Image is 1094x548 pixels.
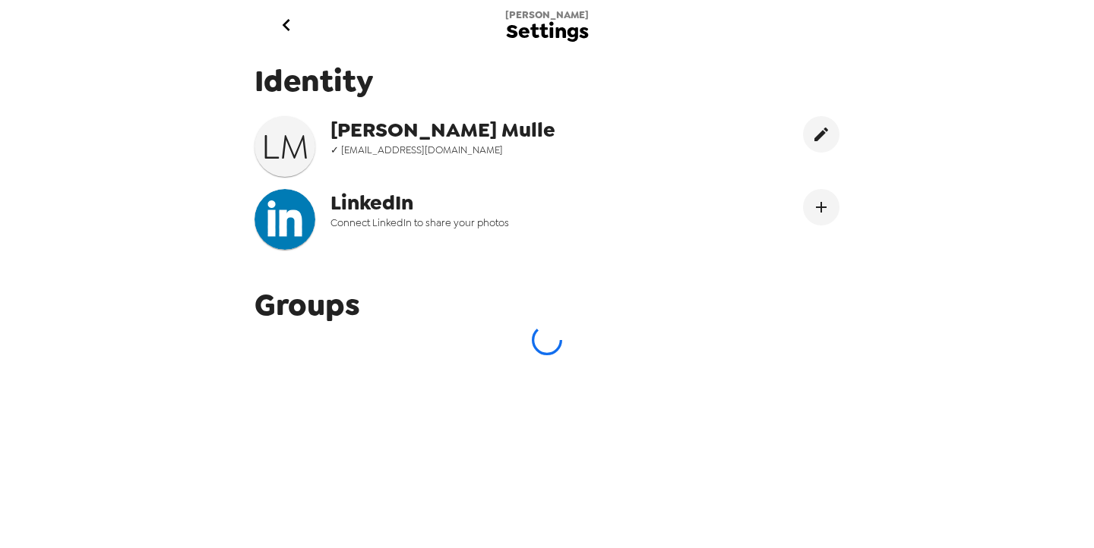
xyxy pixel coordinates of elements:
[803,116,839,153] button: edit
[330,116,637,143] span: [PERSON_NAME] Mulle
[505,8,589,21] span: [PERSON_NAME]
[255,61,839,101] span: Identity
[330,143,637,156] span: ✓ [EMAIL_ADDRESS][DOMAIN_NAME]
[255,285,360,325] span: Groups
[330,216,637,229] span: Connect LinkedIn to share your photos
[255,189,315,250] img: headshotImg
[506,21,589,42] span: Settings
[330,189,637,216] span: LinkedIn
[255,125,315,168] h3: L M
[803,189,839,225] button: Connect LinekdIn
